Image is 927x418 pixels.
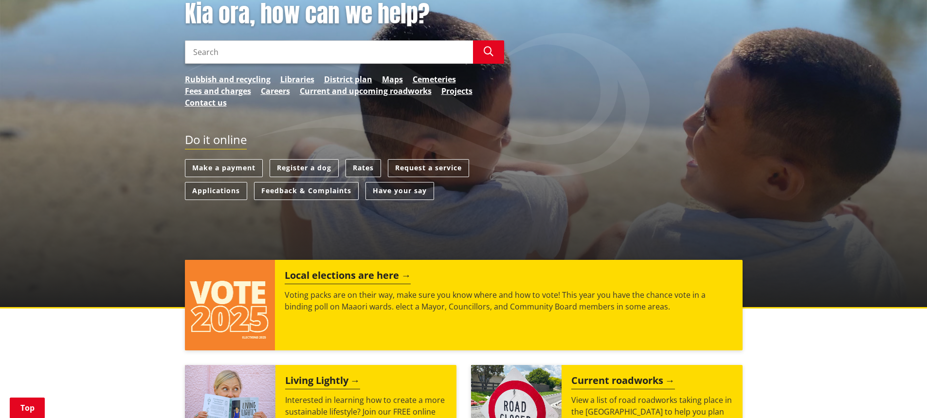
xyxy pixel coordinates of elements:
a: Top [10,398,45,418]
a: Contact us [185,97,227,109]
a: Rates [345,159,381,177]
img: Vote 2025 [185,260,275,350]
h2: Living Lightly [285,375,360,389]
a: Careers [261,85,290,97]
a: Have your say [365,182,434,200]
a: Register a dog [270,159,339,177]
a: Rubbish and recycling [185,73,271,85]
input: Search input [185,40,473,64]
a: Maps [382,73,403,85]
a: Feedback & Complaints [254,182,359,200]
h2: Do it online [185,133,247,150]
a: Libraries [280,73,314,85]
a: Cemeteries [413,73,456,85]
a: District plan [324,73,372,85]
a: Fees and charges [185,85,251,97]
a: Local elections are here Voting packs are on their way, make sure you know where and how to vote!... [185,260,743,350]
a: Current and upcoming roadworks [300,85,432,97]
a: Projects [441,85,473,97]
a: Applications [185,182,247,200]
a: Make a payment [185,159,263,177]
a: Request a service [388,159,469,177]
p: Voting packs are on their way, make sure you know where and how to vote! This year you have the c... [285,289,732,312]
h2: Current roadworks [571,375,675,389]
iframe: Messenger Launcher [882,377,917,412]
h2: Local elections are here [285,270,411,284]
